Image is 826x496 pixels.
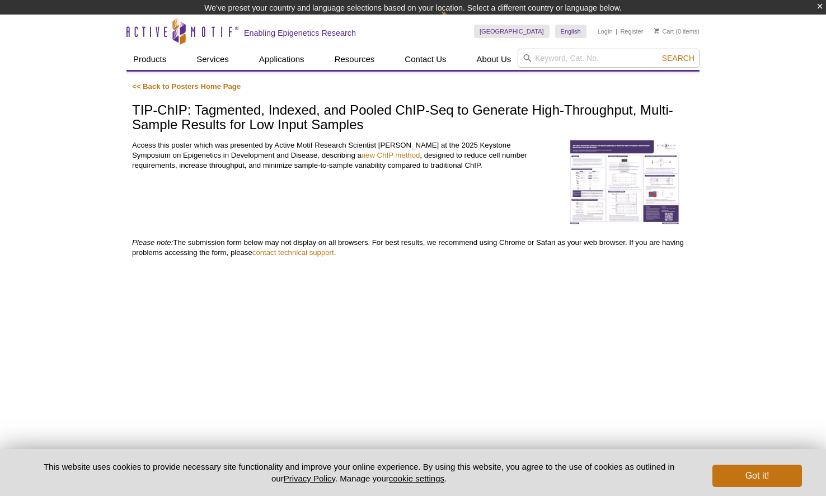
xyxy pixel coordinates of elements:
a: Products [126,49,173,70]
a: Services [190,49,236,70]
span: Search [662,54,694,63]
button: Got it! [712,465,802,487]
em: Please note: [132,238,173,247]
a: Resources [328,49,382,70]
a: [GEOGRAPHIC_DATA] [474,25,550,38]
button: cookie settings [389,474,444,483]
a: << Back to Posters Home Page [132,82,241,91]
a: Privacy Policy [284,474,335,483]
li: (0 items) [654,25,700,38]
a: new ChIP method [362,151,420,159]
p: Access this poster which was presented by Active Motif Research Scientist [PERSON_NAME] at the 20... [132,140,547,171]
li: | [616,25,617,38]
h2: Enabling Epigenetics Research [244,28,356,38]
a: Login [598,27,613,35]
a: Register [620,27,643,35]
p: The submission form below may not display on all browsers. For best results, we recommend using C... [132,238,694,258]
h1: TIP-ChIP: Tagmented, Indexed, and Pooled ChIP-Seq to Generate High-Throughput, Multi-Sample Resul... [132,103,694,134]
a: Applications [252,49,311,70]
a: Contact Us [398,49,453,70]
button: Search [659,53,698,63]
input: Keyword, Cat. No. [518,49,700,68]
img: Your Cart [654,28,659,34]
a: About Us [470,49,518,70]
img: Change Here [441,8,471,35]
a: contact technical support [252,248,334,257]
p: This website uses cookies to provide necessary site functionality and improve your online experie... [24,461,694,484]
a: Cart [654,27,674,35]
a: English [555,25,586,38]
img: Download the TIP-ChIP Poster [569,140,680,226]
